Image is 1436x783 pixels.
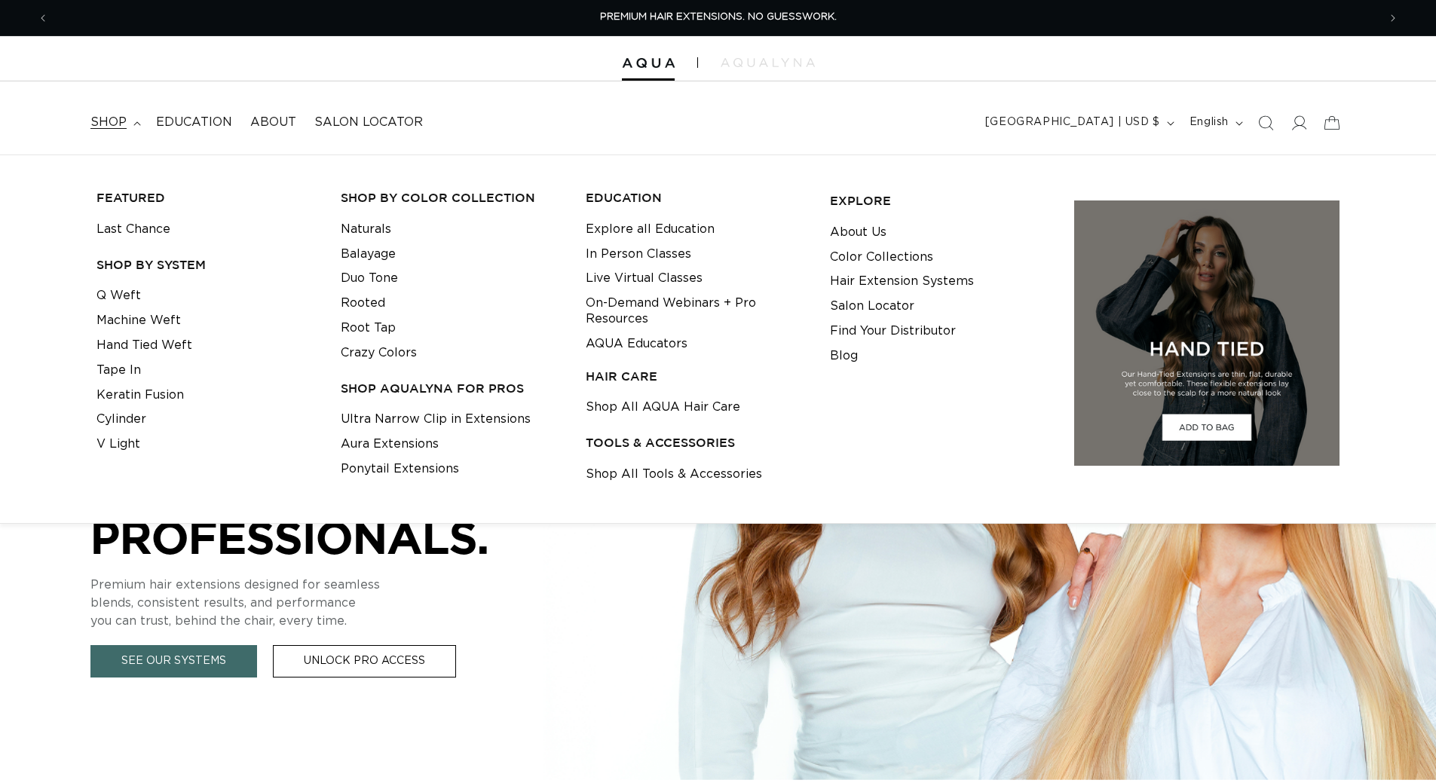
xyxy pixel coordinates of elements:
a: Duo Tone [341,266,398,291]
a: On-Demand Webinars + Pro Resources [586,291,807,332]
a: Unlock Pro Access [273,645,456,677]
img: Aqua Hair Extensions [622,58,675,69]
a: In Person Classes [586,242,691,267]
h3: FEATURED [96,190,317,206]
h3: Shop by Color Collection [341,190,562,206]
a: Find Your Distributor [830,319,956,344]
a: Color Collections [830,245,933,270]
a: Crazy Colors [341,341,417,366]
a: Q Weft [96,283,141,308]
a: Live Virtual Classes [586,266,703,291]
a: Last Chance [96,217,170,242]
a: Salon Locator [305,106,432,139]
a: Hair Extension Systems [830,269,974,294]
span: About [250,115,296,130]
a: Root Tap [341,316,396,341]
a: Shop All AQUA Hair Care [586,395,740,420]
a: Aura Extensions [341,432,439,457]
button: English [1180,109,1249,137]
summary: shop [81,106,147,139]
a: Blog [830,344,858,369]
button: Previous announcement [26,4,60,32]
p: Premium hair extensions designed for seamless blends, consistent results, and performance you can... [90,576,543,630]
h3: SHOP BY SYSTEM [96,257,317,273]
a: Naturals [341,217,391,242]
a: Ponytail Extensions [341,457,459,482]
a: Rooted [341,291,385,316]
a: Explore all Education [586,217,715,242]
a: About Us [830,220,886,245]
a: About [241,106,305,139]
h3: TOOLS & ACCESSORIES [586,435,807,451]
h3: EDUCATION [586,190,807,206]
a: Balayage [341,242,396,267]
span: shop [90,115,127,130]
span: PREMIUM HAIR EXTENSIONS. NO GUESSWORK. [600,12,837,22]
span: Education [156,115,232,130]
a: See Our Systems [90,645,257,677]
span: Salon Locator [314,115,423,130]
a: Salon Locator [830,294,914,319]
a: Cylinder [96,407,146,432]
button: Next announcement [1376,4,1410,32]
a: Ultra Narrow Clip in Extensions [341,407,531,432]
img: aqualyna.com [721,58,815,67]
span: English [1190,115,1229,130]
a: Hand Tied Weft [96,333,192,358]
a: Shop All Tools & Accessories [586,462,762,487]
summary: Search [1249,106,1282,139]
a: Education [147,106,241,139]
h3: Shop AquaLyna for Pros [341,381,562,396]
span: [GEOGRAPHIC_DATA] | USD $ [985,115,1160,130]
h3: HAIR CARE [586,369,807,384]
a: Keratin Fusion [96,383,184,408]
button: [GEOGRAPHIC_DATA] | USD $ [976,109,1180,137]
a: Tape In [96,358,141,383]
a: V Light [96,432,140,457]
a: Machine Weft [96,308,181,333]
a: AQUA Educators [586,332,687,356]
h3: EXPLORE [830,193,1051,209]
